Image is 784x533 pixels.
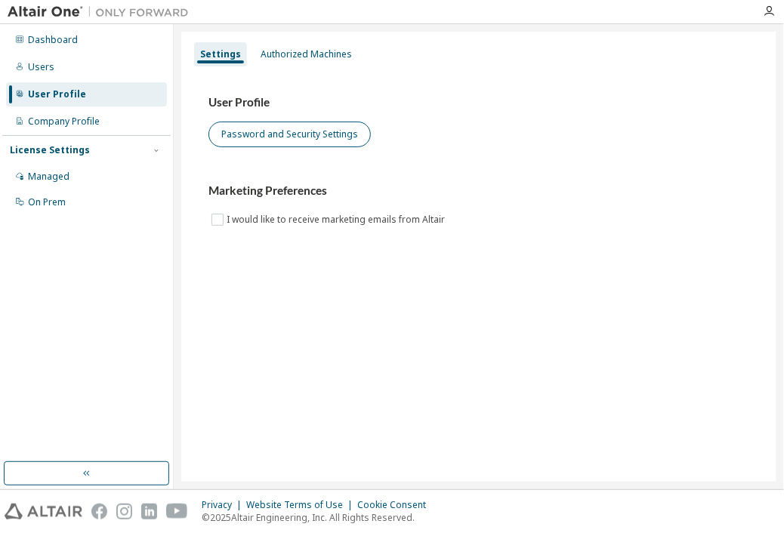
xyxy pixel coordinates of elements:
[208,95,749,110] h3: User Profile
[261,48,352,60] div: Authorized Machines
[166,504,188,519] img: youtube.svg
[246,499,357,511] div: Website Terms of Use
[357,499,435,511] div: Cookie Consent
[10,144,90,156] div: License Settings
[141,504,157,519] img: linkedin.svg
[208,122,371,147] button: Password and Security Settings
[28,171,69,183] div: Managed
[28,116,100,128] div: Company Profile
[202,499,246,511] div: Privacy
[8,5,196,20] img: Altair One
[28,34,78,46] div: Dashboard
[5,504,82,519] img: altair_logo.svg
[208,183,749,199] h3: Marketing Preferences
[200,48,241,60] div: Settings
[116,504,132,519] img: instagram.svg
[28,196,66,208] div: On Prem
[28,61,54,73] div: Users
[227,211,448,229] label: I would like to receive marketing emails from Altair
[91,504,107,519] img: facebook.svg
[28,88,86,100] div: User Profile
[202,511,435,524] p: © 2025 Altair Engineering, Inc. All Rights Reserved.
